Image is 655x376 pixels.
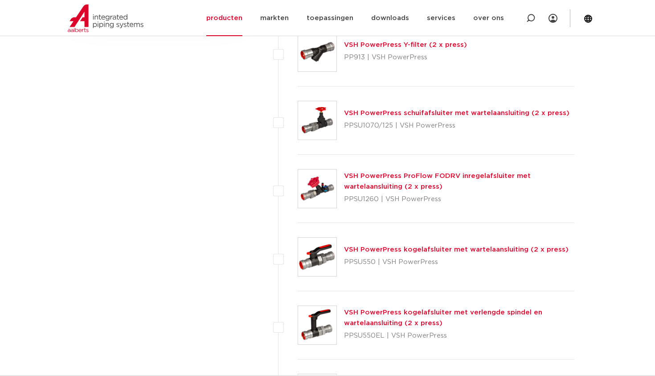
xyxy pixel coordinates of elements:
[298,33,336,71] img: Thumbnail for VSH PowerPress Y-filter (2 x press)
[344,192,574,207] p: PPSU1260 | VSH PowerPress
[298,306,336,344] img: Thumbnail for VSH PowerPress kogelafsluiter met verlengde spindel en wartelaansluiting (2 x press)
[344,246,569,253] a: VSH PowerPress kogelafsluiter met wartelaansluiting (2 x press)
[344,309,542,326] a: VSH PowerPress kogelafsluiter met verlengde spindel en wartelaansluiting (2 x press)
[298,169,336,208] img: Thumbnail for VSH PowerPress ProFlow FODRV inregelafsluiter met wartelaansluiting (2 x press)
[344,329,574,343] p: PPSU550EL | VSH PowerPress
[344,41,467,48] a: VSH PowerPress Y-filter (2 x press)
[344,119,569,133] p: PPSU1070/125 | VSH PowerPress
[344,50,467,65] p: PP913 | VSH PowerPress
[344,255,569,269] p: PPSU550 | VSH PowerPress
[298,101,336,140] img: Thumbnail for VSH PowerPress schuifafsluiter met wartelaansluiting (2 x press)
[298,238,336,276] img: Thumbnail for VSH PowerPress kogelafsluiter met wartelaansluiting (2 x press)
[344,110,569,116] a: VSH PowerPress schuifafsluiter met wartelaansluiting (2 x press)
[344,173,531,190] a: VSH PowerPress ProFlow FODRV inregelafsluiter met wartelaansluiting (2 x press)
